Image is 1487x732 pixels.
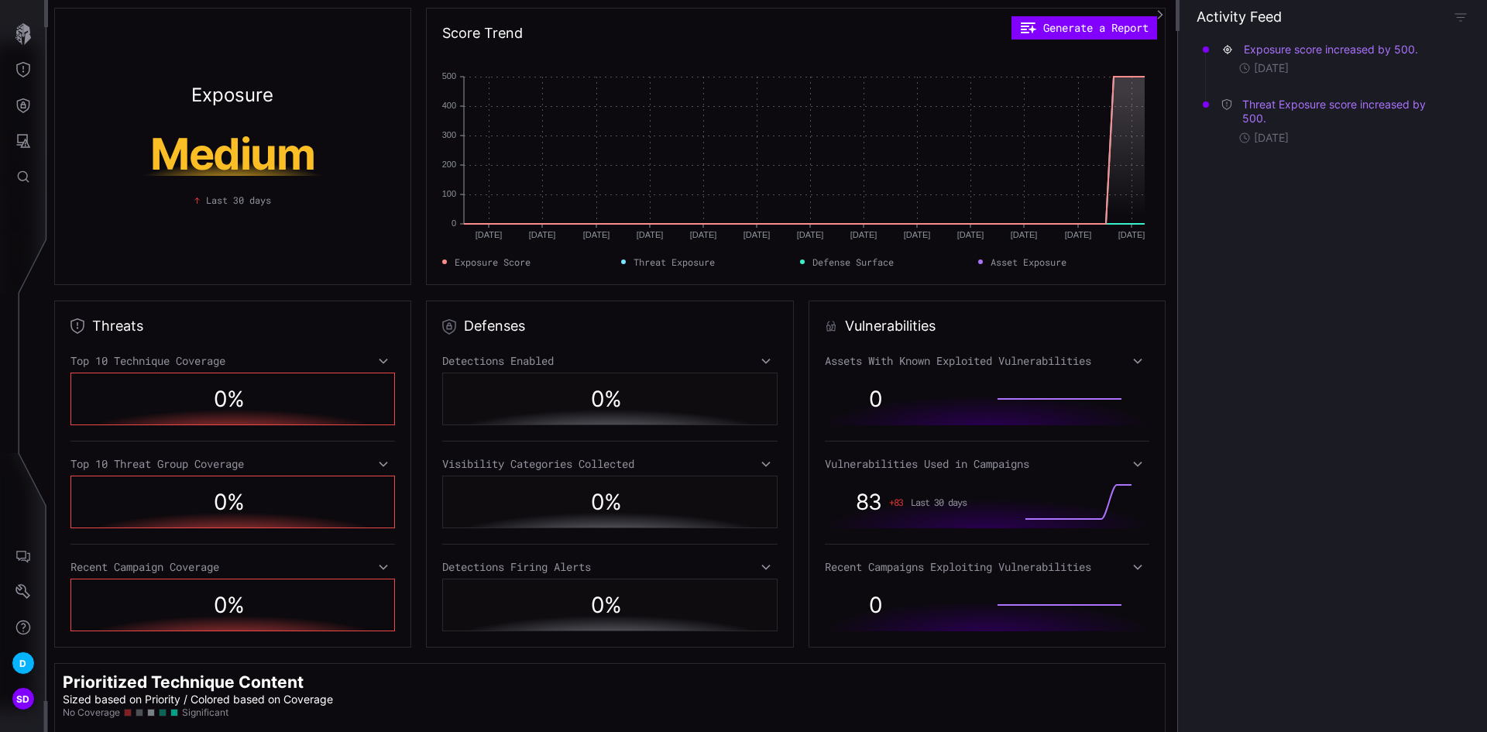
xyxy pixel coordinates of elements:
span: 0 % [214,386,244,412]
div: Detections Enabled [442,354,778,368]
span: Last 30 days [911,497,967,507]
button: D [1,645,46,681]
span: D [19,655,26,672]
time: [DATE] [1254,131,1289,145]
button: SD [1,681,46,717]
button: Generate a Report [1011,16,1157,40]
div: Visibility Categories Collected [442,457,778,471]
span: 0 % [591,386,621,412]
text: [DATE] [476,230,503,239]
text: 0 [452,218,456,228]
span: Significant [182,706,228,719]
span: 83 [856,489,881,515]
div: Recent Campaigns Exploiting Vulnerabilities [825,560,1149,574]
h2: Defenses [464,317,525,335]
span: No Coverage [63,706,120,719]
text: [DATE] [1011,230,1038,239]
time: [DATE] [1254,61,1289,75]
h2: Score Trend [442,24,523,43]
div: Detections Firing Alerts [442,560,778,574]
span: 0 % [214,592,244,618]
span: 0 [869,386,882,412]
button: Exposure score increased by 500. [1243,42,1419,57]
text: [DATE] [743,230,771,239]
text: 400 [442,101,456,110]
span: 0 % [591,592,621,618]
h2: Exposure [191,86,273,105]
text: [DATE] [690,230,717,239]
div: Top 10 Threat Group Coverage [70,457,395,471]
button: Threat Exposure score increased by 500. [1241,97,1453,126]
h2: Threats [92,317,143,335]
h1: Medium [87,132,378,176]
h2: Prioritized Technique Content [63,672,1157,692]
span: 0 % [591,489,621,515]
span: SD [16,691,30,707]
div: Recent Campaign Coverage [70,560,395,574]
text: [DATE] [957,230,984,239]
div: Vulnerabilities Used in Campaigns [825,457,1149,471]
div: Assets With Known Exploited Vulnerabilities [825,354,1149,368]
span: Asset Exposure [991,255,1066,269]
text: [DATE] [1065,230,1092,239]
text: [DATE] [529,230,556,239]
span: Exposure Score [455,255,531,269]
text: 200 [442,160,456,169]
text: 100 [442,189,456,198]
text: [DATE] [797,230,824,239]
span: 0 [869,592,882,618]
text: [DATE] [850,230,877,239]
span: Threat Exposure [634,255,715,269]
text: [DATE] [583,230,610,239]
span: Last 30 days [206,193,271,207]
text: [DATE] [1118,230,1145,239]
p: Sized based on Priority / Colored based on Coverage [63,692,1157,706]
text: [DATE] [904,230,931,239]
h2: Vulnerabilities [845,317,936,335]
h4: Activity Feed [1197,8,1282,26]
text: 500 [442,71,456,81]
div: Top 10 Technique Coverage [70,354,395,368]
span: 0 % [214,489,244,515]
span: Defense Surface [812,255,894,269]
span: + 83 [889,497,903,507]
text: [DATE] [637,230,664,239]
text: 300 [442,130,456,139]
